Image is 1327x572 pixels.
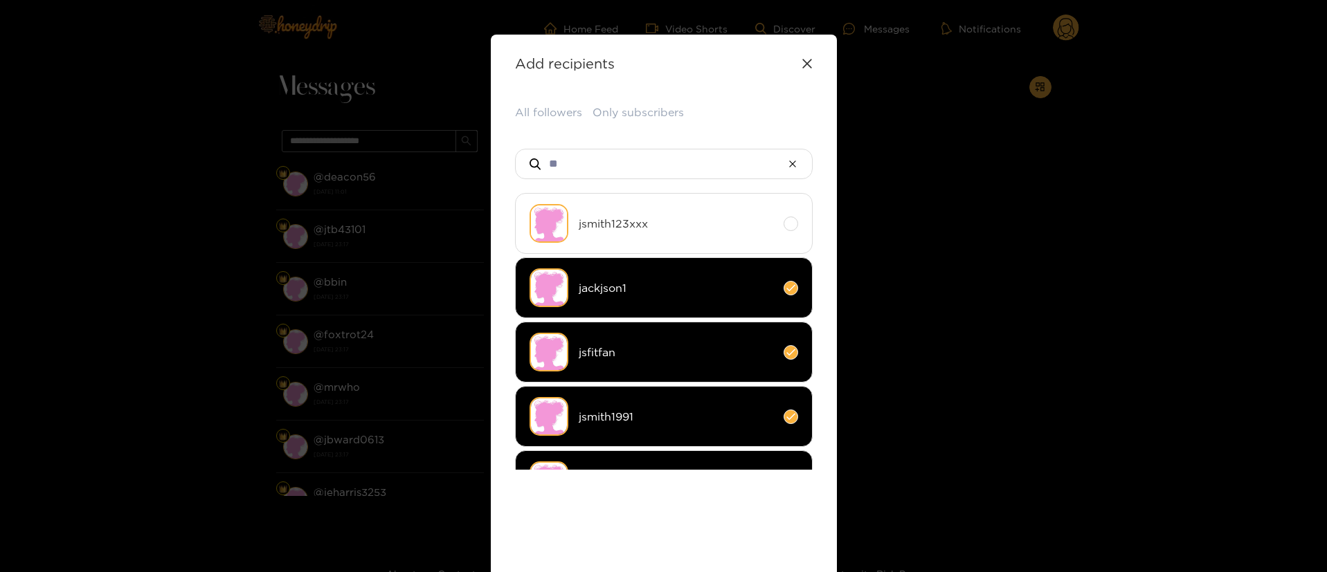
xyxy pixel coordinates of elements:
span: jackjson1 [579,280,773,296]
img: no-avatar.png [530,333,568,371]
button: All followers [515,104,582,120]
button: Only subscribers [593,104,684,120]
strong: Add recipients [515,55,615,71]
span: jsmith123xxx [579,216,773,232]
img: no-avatar.png [530,397,568,436]
img: no-avatar.png [530,204,568,243]
span: jsmith1991 [579,409,773,425]
img: no-avatar.png [530,268,568,307]
span: jsfitfan [579,344,773,360]
img: no-avatar.png [530,461,568,500]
